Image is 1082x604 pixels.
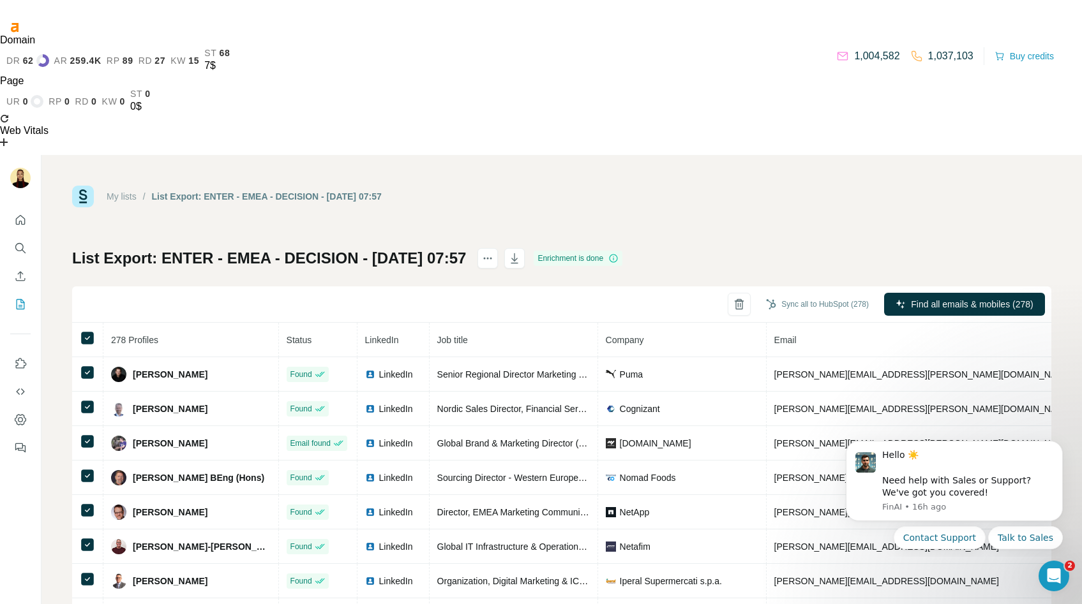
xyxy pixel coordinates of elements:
[437,404,714,414] span: Nordic Sales Director, Financial Services, Digital Business Operations
[23,96,29,107] span: 0
[10,436,31,459] button: Feedback
[379,540,413,553] span: LinkedIn
[884,293,1045,316] button: Find all emails & mobiles (278)
[365,369,375,379] img: LinkedIn logo
[620,506,650,519] span: NetApp
[365,473,375,483] img: LinkedIn logo
[139,55,166,66] a: rd27
[774,507,1073,517] span: [PERSON_NAME][EMAIL_ADDRESS][PERSON_NAME][DOMAIN_NAME]
[620,540,650,553] span: Netafim
[928,48,973,64] p: 1,037,103
[111,436,126,451] img: Avatar
[365,576,375,586] img: LinkedIn logo
[290,472,312,483] span: Found
[606,576,616,586] img: company-logo
[204,48,216,58] span: st
[774,473,1073,483] span: [PERSON_NAME][EMAIL_ADDRESS][PERSON_NAME][DOMAIN_NAME]
[437,576,619,586] span: Organization, Digital Marketing & ICT Director
[204,58,230,73] div: 7$
[757,295,878,314] button: Sync all to HubSpot (278)
[6,96,20,107] span: ur
[287,335,312,345] span: Status
[290,438,331,449] span: Email found
[10,408,31,431] button: Dashboard
[111,539,126,554] img: Avatar
[995,47,1054,65] button: Buy credits
[606,473,616,483] img: company-logo
[10,237,31,260] button: Search
[6,95,43,108] a: ur0
[365,404,375,414] img: LinkedIn logo
[170,55,186,66] span: kw
[170,55,199,66] a: kw15
[911,298,1033,311] span: Find all emails & mobiles (278)
[854,48,899,64] p: 1,004,582
[620,471,676,484] span: Nomad Foods
[379,437,413,450] span: LinkedIn
[133,506,207,519] span: [PERSON_NAME]
[365,541,375,552] img: LinkedIn logo
[437,438,651,448] span: Global Brand & Marketing Director (Premium Division)
[290,575,312,587] span: Found
[379,368,413,381] span: LinkedIn
[774,438,1073,448] span: [PERSON_NAME][EMAIL_ADDRESS][PERSON_NAME][DOMAIN_NAME]
[290,369,312,380] span: Found
[145,89,151,99] span: 0
[54,55,101,66] a: ar259.4K
[379,575,413,587] span: LinkedIn
[10,168,31,188] img: Avatar
[6,55,20,66] span: dr
[133,471,264,484] span: [PERSON_NAME] BEng (Hons)
[49,96,70,107] a: rp0
[64,96,70,107] span: 0
[1065,561,1075,571] span: 2
[75,96,89,107] span: rd
[75,96,96,107] a: rd0
[130,89,142,99] span: st
[437,369,608,379] span: Senior Regional Director Marketing Europe
[534,251,622,266] div: Enrichment is done
[365,335,399,345] span: LinkedIn
[111,401,126,416] img: Avatar
[204,48,230,58] a: st68
[54,55,68,66] span: ar
[290,506,312,518] span: Found
[133,575,207,587] span: [PERSON_NAME]
[72,186,94,207] img: Surfe Logo
[606,438,616,448] img: company-logo
[23,55,34,66] span: 62
[70,55,101,66] span: 259.4K
[10,293,31,316] button: My lists
[107,55,120,66] span: rp
[290,403,312,415] span: Found
[111,335,158,345] span: 278 Profiles
[606,507,616,517] img: company-logo
[91,96,97,107] span: 0
[827,429,1082,557] iframe: Intercom notifications message
[620,437,691,450] span: [DOMAIN_NAME]
[774,335,797,345] span: Email
[133,402,207,415] span: [PERSON_NAME]
[774,541,999,552] span: [PERSON_NAME][EMAIL_ADDRESS][DOMAIN_NAME]
[620,368,643,381] span: Puma
[10,265,31,288] button: Enrich CSV
[606,404,616,414] img: company-logo
[606,541,616,552] img: company-logo
[152,190,382,203] div: List Export: ENTER - EMEA - DECISION - [DATE] 07:57
[111,505,126,520] img: Avatar
[437,507,608,517] span: Director, EMEA Marketing Communications
[379,471,413,484] span: LinkedIn
[111,367,126,382] img: Avatar
[111,573,126,589] img: Avatar
[102,96,125,107] a: kw0
[620,402,660,415] span: Cognizant
[379,402,413,415] span: LinkedIn
[107,191,137,202] a: My lists
[10,209,31,232] button: Quick start
[365,507,375,517] img: LinkedIn logo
